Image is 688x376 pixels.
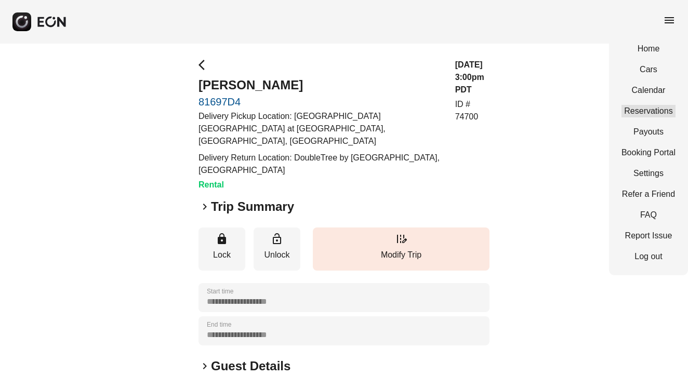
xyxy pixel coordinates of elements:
[254,227,300,271] button: Unlock
[199,200,211,213] span: keyboard_arrow_right
[395,233,407,245] span: edit_road
[211,358,290,374] h2: Guest Details
[199,360,211,372] span: keyboard_arrow_right
[621,105,676,117] a: Reservations
[199,96,443,108] a: 81697D4
[621,43,676,55] a: Home
[199,152,443,177] p: Delivery Return Location: DoubleTree by [GEOGRAPHIC_DATA], [GEOGRAPHIC_DATA]
[621,250,676,263] a: Log out
[211,198,294,215] h2: Trip Summary
[199,110,443,147] p: Delivery Pickup Location: [GEOGRAPHIC_DATA] [GEOGRAPHIC_DATA] at [GEOGRAPHIC_DATA], [GEOGRAPHIC_D...
[621,209,676,221] a: FAQ
[199,179,443,191] h3: Rental
[313,227,489,271] button: Modify Trip
[199,59,211,71] span: arrow_back_ios
[204,249,240,261] p: Lock
[621,63,676,76] a: Cars
[455,98,489,123] p: ID # 74700
[621,146,676,159] a: Booking Portal
[621,84,676,97] a: Calendar
[199,227,245,271] button: Lock
[455,59,489,96] h3: [DATE] 3:00pm PDT
[663,14,676,26] span: menu
[271,233,283,245] span: lock_open
[621,126,676,138] a: Payouts
[216,233,228,245] span: lock
[199,77,443,93] h2: [PERSON_NAME]
[318,249,484,261] p: Modify Trip
[621,188,676,200] a: Refer a Friend
[621,167,676,180] a: Settings
[259,249,295,261] p: Unlock
[621,230,676,242] a: Report Issue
